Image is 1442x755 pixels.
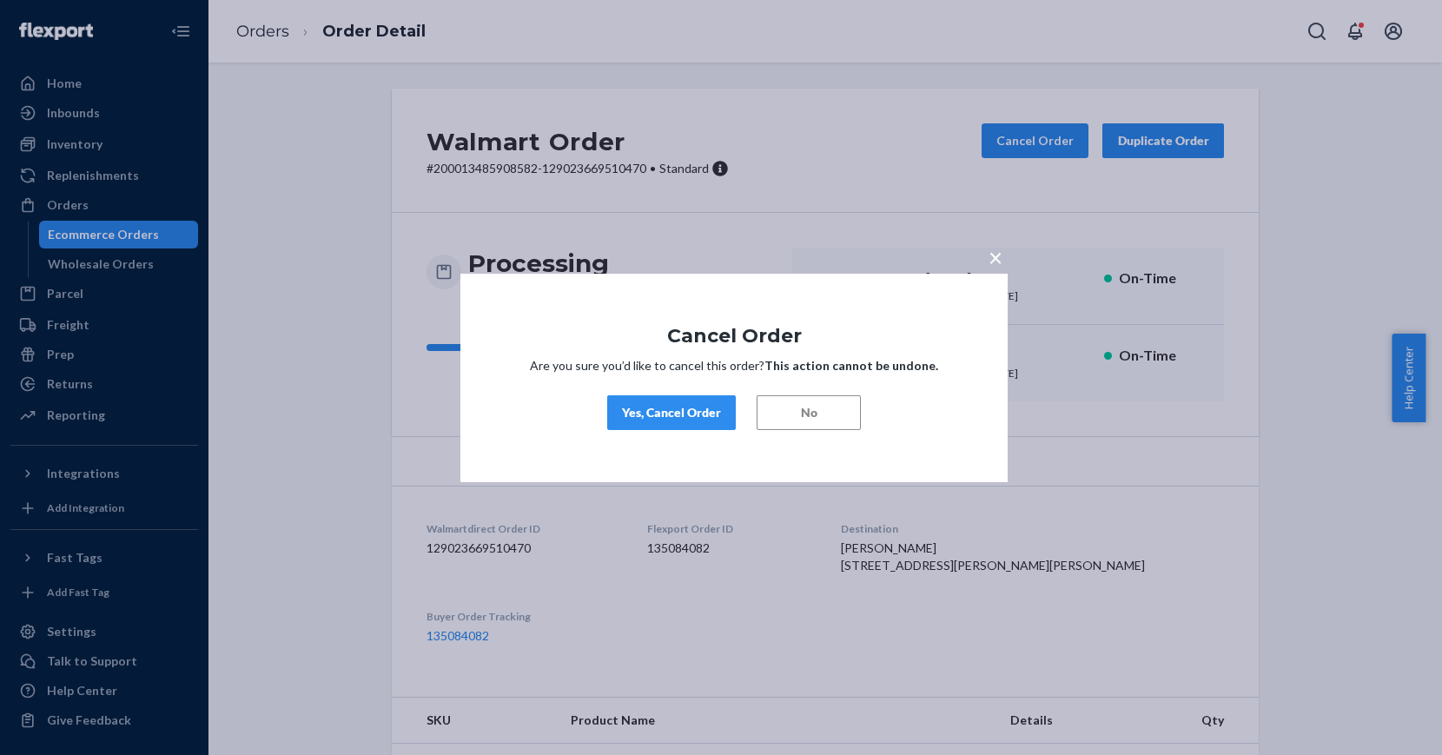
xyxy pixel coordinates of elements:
[757,395,861,430] button: No
[764,358,938,373] strong: This action cannot be undone.
[513,357,956,374] p: Are you sure you’d like to cancel this order?
[513,325,956,346] h1: Cancel Order
[607,395,736,430] button: Yes, Cancel Order
[989,242,1002,271] span: ×
[622,404,721,421] div: Yes, Cancel Order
